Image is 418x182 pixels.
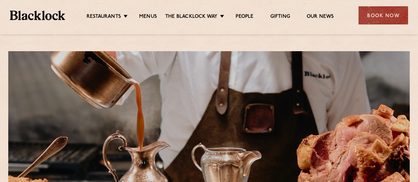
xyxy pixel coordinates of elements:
[270,14,290,21] a: Gifting
[236,14,253,21] a: People
[87,14,121,21] a: Restaurants
[307,14,334,21] a: Our News
[10,11,65,20] img: BL_Textured_Logo-footer-cropped.svg
[359,6,408,24] div: Book Now
[139,14,157,21] a: Menus
[165,14,217,21] a: The Blacklock Way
